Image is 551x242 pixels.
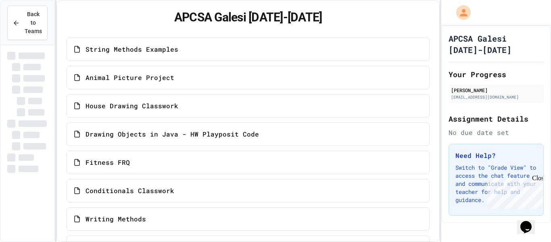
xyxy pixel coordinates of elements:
[67,10,430,25] h1: APCSA Galesi [DATE]-[DATE]
[86,101,178,111] span: House Drawing Classwork
[449,69,544,80] h2: Your Progress
[448,3,473,22] div: My Account
[484,175,543,209] iframe: chat widget
[3,3,56,51] div: Chat with us now!Close
[517,210,543,234] iframe: chat widget
[7,6,48,40] button: Back to Teams
[67,151,430,174] a: Fitness FRQ
[455,151,537,160] h3: Need Help?
[449,33,544,55] h1: APCSA Galesi [DATE]-[DATE]
[86,158,130,167] span: Fitness FRQ
[86,186,174,196] span: Conditionals Classwork
[67,38,430,61] a: String Methods Examples
[449,113,544,124] h2: Assignment Details
[86,129,259,139] span: Drawing Objects in Java - HW Playposit Code
[67,94,430,118] a: House Drawing Classwork
[451,86,541,94] div: [PERSON_NAME]
[67,179,430,202] a: Conditionals Classwork
[455,164,537,204] p: Switch to "Grade View" to access the chat feature and communicate with your teacher for help and ...
[86,214,146,224] span: Writing Methods
[86,73,174,82] span: Animal Picture Project
[67,66,430,89] a: Animal Picture Project
[449,128,544,137] div: No due date set
[86,44,178,54] span: String Methods Examples
[67,207,430,231] a: Writing Methods
[25,10,42,36] span: Back to Teams
[67,122,430,146] a: Drawing Objects in Java - HW Playposit Code
[451,94,541,100] div: [EMAIL_ADDRESS][DOMAIN_NAME]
